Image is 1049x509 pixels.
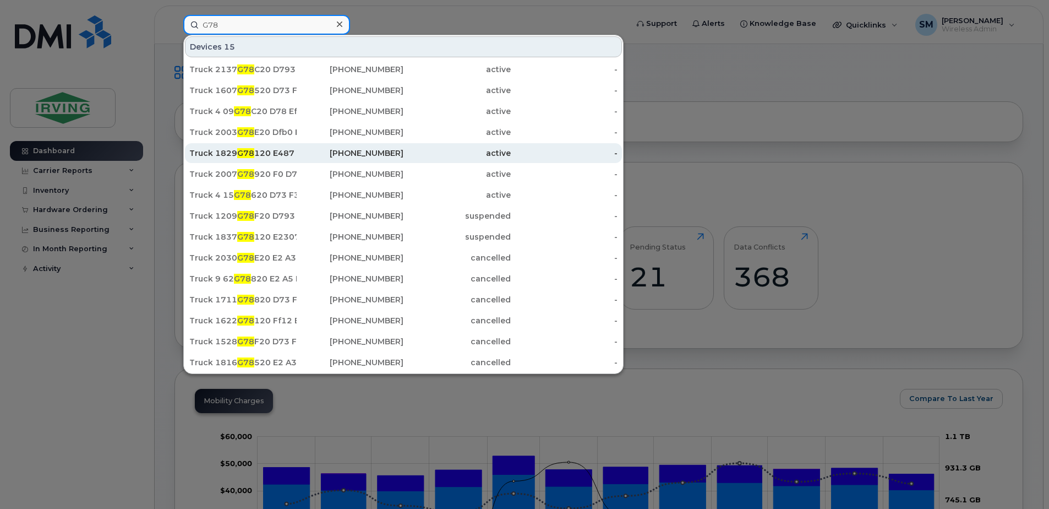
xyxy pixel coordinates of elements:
[185,311,622,331] a: Truck 1622G78120 Ff12 B0[PHONE_NUMBER]cancelled-
[185,101,622,121] a: Truck 4 09G78C20 D78 Ef9[PHONE_NUMBER]active-
[297,231,404,242] div: [PHONE_NUMBER]
[511,169,618,180] div: -
[511,357,618,368] div: -
[511,106,618,117] div: -
[403,273,511,284] div: cancelled
[189,169,297,180] div: Truck 2007 920 F0 D780
[403,294,511,305] div: cancelled
[185,59,622,79] a: Truck 2137G78C20 D793 E2[PHONE_NUMBER]active-
[511,210,618,221] div: -
[189,252,297,263] div: Truck 2030 E20 E2 A3 Ed
[403,127,511,138] div: active
[189,85,297,96] div: Truck 1607 520 D73 F3 F
[185,164,622,184] a: Truck 2007G78920 F0 D780[PHONE_NUMBER]active-
[403,357,511,368] div: cancelled
[237,232,254,242] span: G78
[403,252,511,263] div: cancelled
[189,273,297,284] div: Truck 9 62 820 E2 A5 E9
[189,336,297,347] div: Truck 1528 F20 D73 F35
[237,64,254,74] span: G78
[189,148,297,159] div: Truck 1829 120 E487 Cc
[511,231,618,242] div: -
[297,106,404,117] div: [PHONE_NUMBER]
[297,315,404,326] div: [PHONE_NUMBER]
[185,353,622,372] a: Truck 1816G78520 E2 A3 E6[PHONE_NUMBER]cancelled-
[297,336,404,347] div: [PHONE_NUMBER]
[189,210,297,221] div: Truck 1209 F20 D793 E1
[511,336,618,347] div: -
[237,253,254,263] span: G78
[237,358,254,367] span: G78
[185,332,622,351] a: Truck 1528G78F20 D73 F35[PHONE_NUMBER]cancelled-
[403,148,511,159] div: active
[185,80,622,100] a: Truck 1607G78520 D73 F3 F[PHONE_NUMBER]active-
[511,273,618,284] div: -
[511,85,618,96] div: -
[185,143,622,163] a: Truck 1829G78120 E487 Cc[PHONE_NUMBER]active-
[403,106,511,117] div: active
[511,64,618,75] div: -
[511,252,618,263] div: -
[297,148,404,159] div: [PHONE_NUMBER]
[297,64,404,75] div: [PHONE_NUMBER]
[234,190,251,200] span: G78
[234,106,251,116] span: G78
[297,127,404,138] div: [PHONE_NUMBER]
[403,210,511,221] div: suspended
[511,315,618,326] div: -
[189,231,297,242] div: Truck 1837 120 E23077
[237,316,254,326] span: G78
[185,206,622,226] a: Truck 1209G78F20 D793 E1[PHONE_NUMBER]suspended-
[403,64,511,75] div: active
[237,169,254,179] span: G78
[297,357,404,368] div: [PHONE_NUMBER]
[511,294,618,305] div: -
[237,85,254,95] span: G78
[403,169,511,180] div: active
[189,294,297,305] div: Truck 1711 820 D73 F32
[185,227,622,247] a: Truck 1837G78120 E23077[PHONE_NUMBER]suspended-
[511,148,618,159] div: -
[403,315,511,326] div: cancelled
[511,189,618,201] div: -
[185,36,622,57] div: Devices
[237,127,254,137] span: G78
[185,248,622,268] a: Truck 2030G78E20 E2 A3 Ed[PHONE_NUMBER]cancelled-
[297,210,404,221] div: [PHONE_NUMBER]
[189,315,297,326] div: Truck 1622 120 Ff12 B0
[185,185,622,205] a: Truck 4 15G78620 D73 F3 C[PHONE_NUMBER]active-
[185,290,622,310] a: Truck 1711G78820 D73 F32[PHONE_NUMBER]cancelled-
[237,295,254,305] span: G78
[403,336,511,347] div: cancelled
[403,85,511,96] div: active
[297,252,404,263] div: [PHONE_NUMBER]
[224,41,235,52] span: 15
[511,127,618,138] div: -
[297,85,404,96] div: [PHONE_NUMBER]
[185,269,622,289] a: Truck 9 62G78820 E2 A5 E9[PHONE_NUMBER]cancelled-
[297,294,404,305] div: [PHONE_NUMBER]
[237,211,254,221] span: G78
[234,274,251,284] span: G78
[297,189,404,201] div: [PHONE_NUMBER]
[189,64,297,75] div: Truck 2137 C20 D793 E2
[189,127,297,138] div: Truck 2003 E20 Dfb0 Fd
[237,337,254,346] span: G78
[237,148,254,158] span: G78
[189,106,297,117] div: Truck 4 09 C20 D78 Ef9
[297,169,404,180] div: [PHONE_NUMBER]
[189,189,297,201] div: Truck 4 15 620 D73 F3 C
[189,357,297,368] div: Truck 1816 520 E2 A3 E6
[403,189,511,201] div: active
[297,273,404,284] div: [PHONE_NUMBER]
[185,122,622,142] a: Truck 2003G78E20 Dfb0 Fd[PHONE_NUMBER]active-
[403,231,511,242] div: suspended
